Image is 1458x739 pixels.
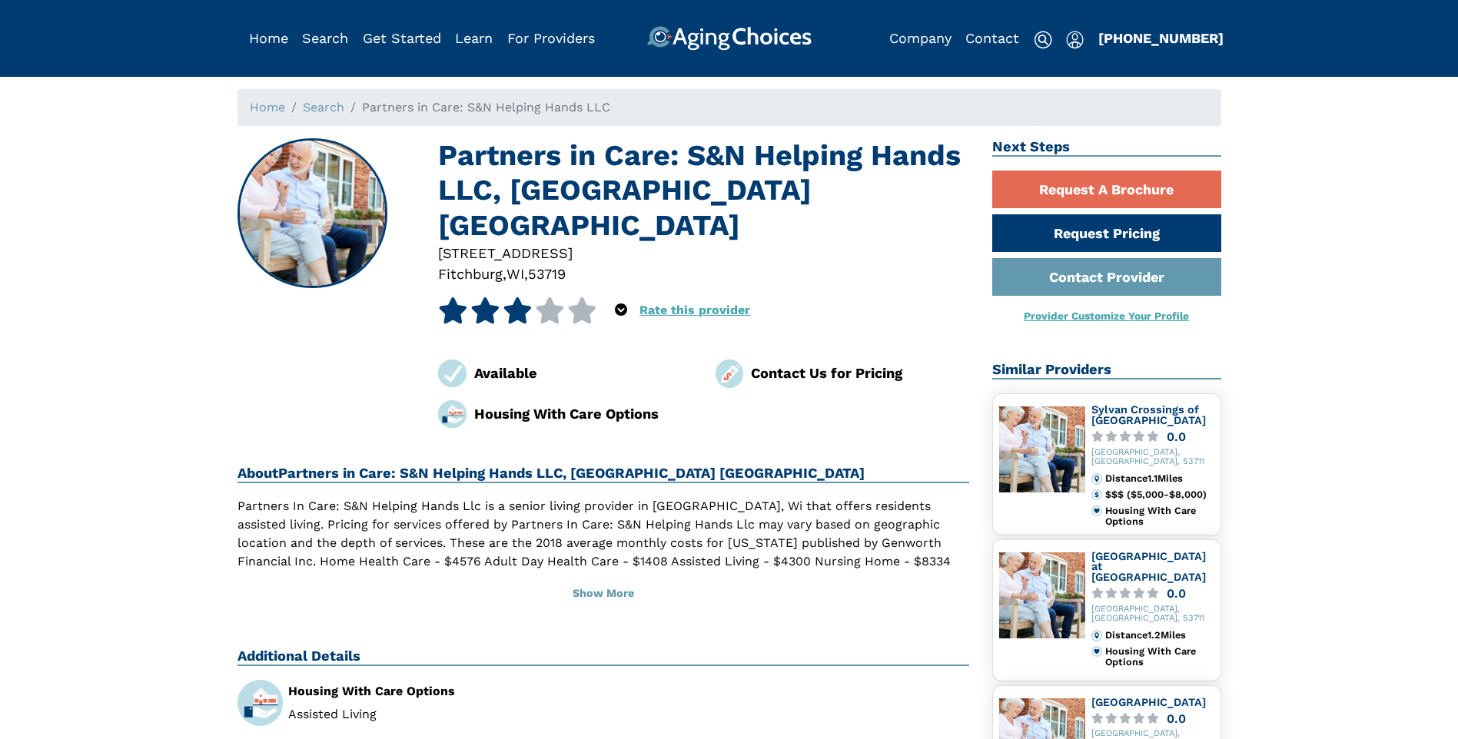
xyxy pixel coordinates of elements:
[1105,473,1214,484] div: Distance 1.1 Miles
[1024,310,1189,322] a: Provider Customize Your Profile
[1091,505,1102,516] img: primary.svg
[1034,31,1052,49] img: search-icon.svg
[250,100,285,114] a: Home
[1091,448,1214,468] div: [GEOGRAPHIC_DATA], [GEOGRAPHIC_DATA], 53711
[524,266,528,282] span: ,
[507,30,595,46] a: For Providers
[302,26,348,51] div: Popover trigger
[1091,630,1102,641] img: distance.svg
[303,100,344,114] a: Search
[1091,431,1214,442] a: 0.0
[438,138,969,243] h1: Partners in Care: S&N Helping Hands LLC, [GEOGRAPHIC_DATA] [GEOGRAPHIC_DATA]
[1066,31,1084,49] img: user-icon.svg
[237,648,970,666] h2: Additional Details
[288,685,592,698] div: Housing With Care Options
[506,266,524,282] span: WI
[639,303,750,317] a: Rate this provider
[1091,550,1206,583] a: [GEOGRAPHIC_DATA] at [GEOGRAPHIC_DATA]
[751,363,969,383] div: Contact Us for Pricing
[992,138,1221,157] h2: Next Steps
[237,89,1221,126] nav: breadcrumb
[1167,431,1186,442] div: 0.0
[615,297,627,323] div: Popover trigger
[249,30,288,46] a: Home
[503,266,506,282] span: ,
[1098,30,1224,46] a: [PHONE_NUMBER]
[474,363,692,383] div: Available
[965,30,1019,46] a: Contact
[992,171,1221,208] a: Request A Brochure
[438,266,503,282] span: Fitchburg
[1091,403,1206,426] a: Sylvan Crossings of [GEOGRAPHIC_DATA]
[1091,473,1102,484] img: distance.svg
[1091,605,1214,625] div: [GEOGRAPHIC_DATA], [GEOGRAPHIC_DATA], 53711
[1167,588,1186,599] div: 0.0
[1091,713,1214,724] a: 0.0
[1091,646,1102,657] img: primary.svg
[237,497,970,589] p: Partners In Care: S&N Helping Hands Llc is a senior living provider in [GEOGRAPHIC_DATA], Wi that...
[1167,713,1186,724] div: 0.0
[474,403,692,424] div: Housing With Care Options
[1091,489,1102,500] img: cost.svg
[288,708,592,721] li: Assisted Living
[992,361,1221,379] h2: Similar Providers
[237,577,970,611] button: Show More
[302,30,348,46] a: Search
[528,263,566,284] div: 53719
[363,30,441,46] a: Get Started
[362,100,610,114] span: Partners in Care: S&N Helping Hands LLC
[1105,646,1214,668] div: Housing With Care Options
[237,465,970,483] h2: About Partners in Care: S&N Helping Hands LLC, [GEOGRAPHIC_DATA] [GEOGRAPHIC_DATA]
[1091,696,1206,708] a: [GEOGRAPHIC_DATA]
[1066,26,1084,51] div: Popover trigger
[1105,505,1214,528] div: Housing With Care Options
[1105,630,1214,641] div: Distance 1.2 Miles
[646,26,811,51] img: AgingChoices
[992,258,1221,296] a: Contact Provider
[889,30,952,46] a: Company
[1105,489,1214,500] div: $$$ ($5,000-$8,000)
[238,140,386,287] img: Partners in Care: S&N Helping Hands LLC, Fitchburg WI
[438,243,969,263] div: [STREET_ADDRESS]
[992,214,1221,252] a: Request Pricing
[1091,588,1214,599] a: 0.0
[455,30,493,46] a: Learn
